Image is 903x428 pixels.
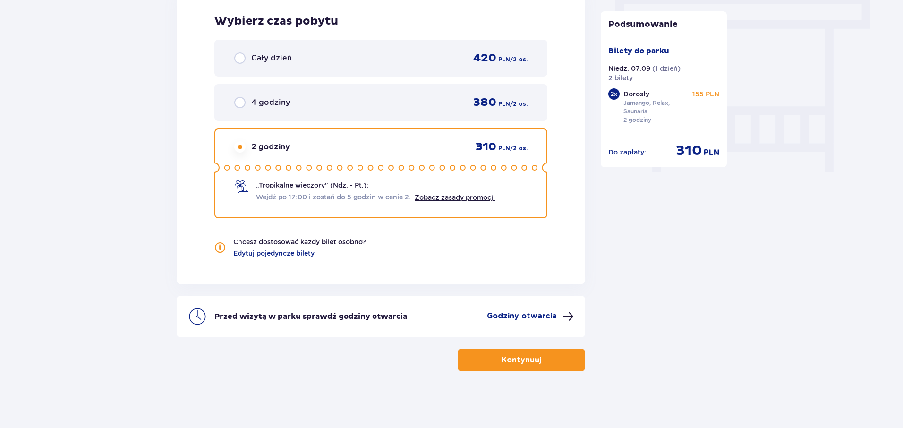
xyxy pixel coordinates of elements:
p: Do zapłaty : [608,147,646,157]
p: Chcesz dostosować każdy bilet osobno? [233,237,366,247]
p: / 2 os. [510,144,528,153]
p: Wybierz czas pobytu [214,14,547,28]
p: „Tropikalne wieczory" (Ndz. - Pt.): [256,180,368,190]
p: Niedz. 07.09 [608,64,650,73]
a: Edytuj pojedyncze bilety [233,248,315,258]
p: 2 bilety [608,73,633,83]
p: Przed wizytą w parku sprawdź godziny otwarcia [214,311,407,322]
p: ( 1 dzień ) [652,64,681,73]
p: 2 godziny [623,116,651,124]
div: 2 x [608,88,620,100]
p: PLN [498,55,510,64]
img: clock icon [188,307,207,326]
p: Bilety do parku [608,46,669,56]
p: 310 [676,142,702,160]
p: 310 [476,140,496,154]
p: Dorosły [623,89,649,99]
p: 2 godziny [251,142,290,152]
p: Podsumowanie [601,19,727,30]
span: Wejdź po 17:00 i zostań do 5 godzin w cenie 2. [256,192,411,202]
p: PLN [498,144,510,153]
p: / 2 os. [510,100,528,108]
p: Jamango, Relax, Saunaria [623,99,689,116]
button: Godziny otwarcia [487,311,574,322]
p: 4 godziny [251,97,290,108]
button: Kontynuuj [458,349,585,371]
p: PLN [498,100,510,108]
p: 420 [473,51,496,65]
p: Kontynuuj [502,355,541,365]
p: / 2 os. [510,55,528,64]
p: Cały dzień [251,53,292,63]
p: PLN [704,147,719,158]
p: 155 PLN [692,89,719,99]
p: 380 [473,95,496,110]
p: Godziny otwarcia [487,311,557,321]
a: Zobacz zasady promocji [415,194,495,201]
